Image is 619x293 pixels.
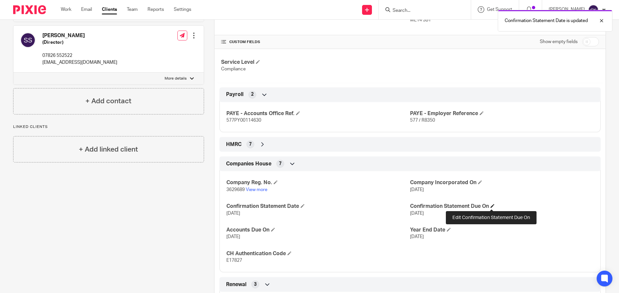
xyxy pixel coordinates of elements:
[279,160,282,167] span: 7
[226,211,240,216] span: [DATE]
[42,52,117,59] p: 07826 552522
[85,96,131,106] h4: + Add contact
[251,91,254,98] span: 2
[410,118,435,123] span: 577 / R8350
[410,234,424,239] span: [DATE]
[540,38,578,45] label: Show empty fields
[226,110,410,117] h4: PAYE - Accounts Office Ref.
[410,211,424,216] span: [DATE]
[102,6,117,13] a: Clients
[254,281,257,288] span: 3
[226,91,243,98] span: Payroll
[127,6,138,13] a: Team
[226,203,410,210] h4: Confirmation Statement Date
[505,17,588,24] p: Confirmation Statement Date is updated
[61,6,71,13] a: Work
[148,6,164,13] a: Reports
[226,281,246,288] span: Renewal
[13,5,46,14] img: Pixie
[226,250,410,257] h4: CH Authentication Code
[588,5,599,15] img: svg%3E
[246,187,267,192] a: View more
[249,141,252,148] span: 7
[410,187,424,192] span: [DATE]
[221,39,410,45] h4: CUSTOM FIELDS
[226,141,241,148] span: HMRC
[221,59,410,66] h4: Service Level
[226,187,245,192] span: 3629689
[410,179,594,186] h4: Company Incorporated On
[226,258,242,263] span: E17827
[226,234,240,239] span: [DATE]
[410,203,594,210] h4: Confirmation Statement Due On
[13,124,204,130] p: Linked clients
[42,59,117,66] p: [EMAIL_ADDRESS][DOMAIN_NAME]
[81,6,92,13] a: Email
[226,179,410,186] h4: Company Reg. No.
[42,32,117,39] h4: [PERSON_NAME]
[410,227,594,233] h4: Year End Date
[79,144,138,155] h4: + Add linked client
[226,118,261,123] span: 577PY00114630
[20,32,36,48] img: svg%3E
[221,67,246,71] span: Compliance
[174,6,191,13] a: Settings
[165,76,187,81] p: More details
[226,227,410,233] h4: Accounts Due On
[410,110,594,117] h4: PAYE - Employer Reference
[42,39,117,46] h5: (Director)
[226,160,271,167] span: Companies House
